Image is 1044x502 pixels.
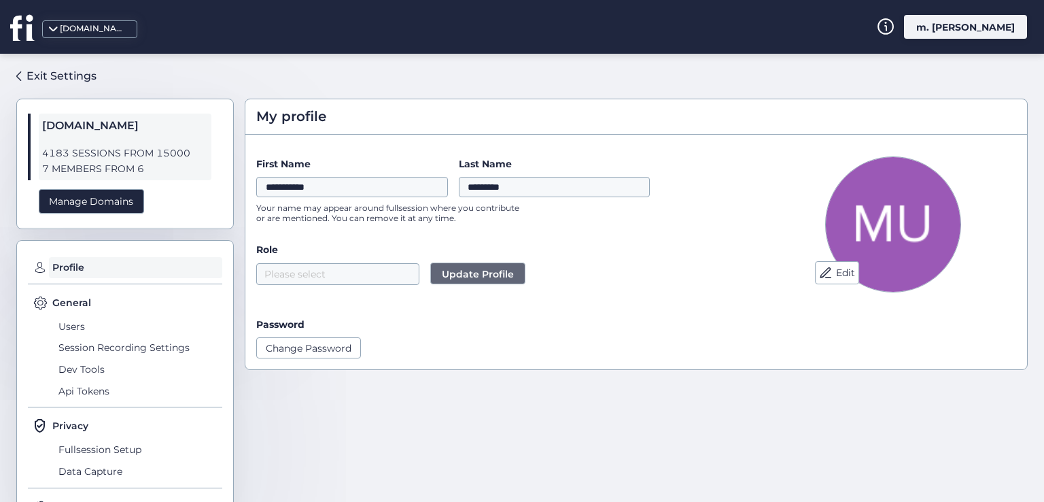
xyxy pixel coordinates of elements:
[55,358,222,380] span: Dev Tools
[430,263,525,284] button: Update Profile
[459,156,650,171] label: Last Name
[815,261,859,284] button: Edit
[256,156,448,171] label: First Name
[256,318,304,331] label: Password
[904,15,1027,39] div: m. [PERSON_NAME]
[52,418,88,433] span: Privacy
[42,117,208,135] span: [DOMAIN_NAME]
[825,156,961,292] img: Avatar Picture
[256,337,361,358] button: Change Password
[42,146,208,161] span: 4183 SESSIONS FROM 15000
[49,257,222,279] span: Profile
[60,22,128,35] div: [DOMAIN_NAME]
[52,295,91,310] span: General
[55,439,222,461] span: Fullsession Setup
[55,337,222,359] span: Session Recording Settings
[42,161,208,177] span: 7 MEMBERS FROM 6
[16,65,97,88] a: Exit Settings
[55,380,222,402] span: Api Tokens
[256,106,326,127] span: My profile
[39,189,144,214] div: Manage Domains
[27,67,97,84] div: Exit Settings
[442,267,514,282] span: Update Profile
[55,461,222,482] span: Data Capture
[256,203,528,223] p: Your name may appear around fullsession where you contribute or are mentioned. You can remove it ...
[256,242,748,257] label: Role
[55,316,222,337] span: Users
